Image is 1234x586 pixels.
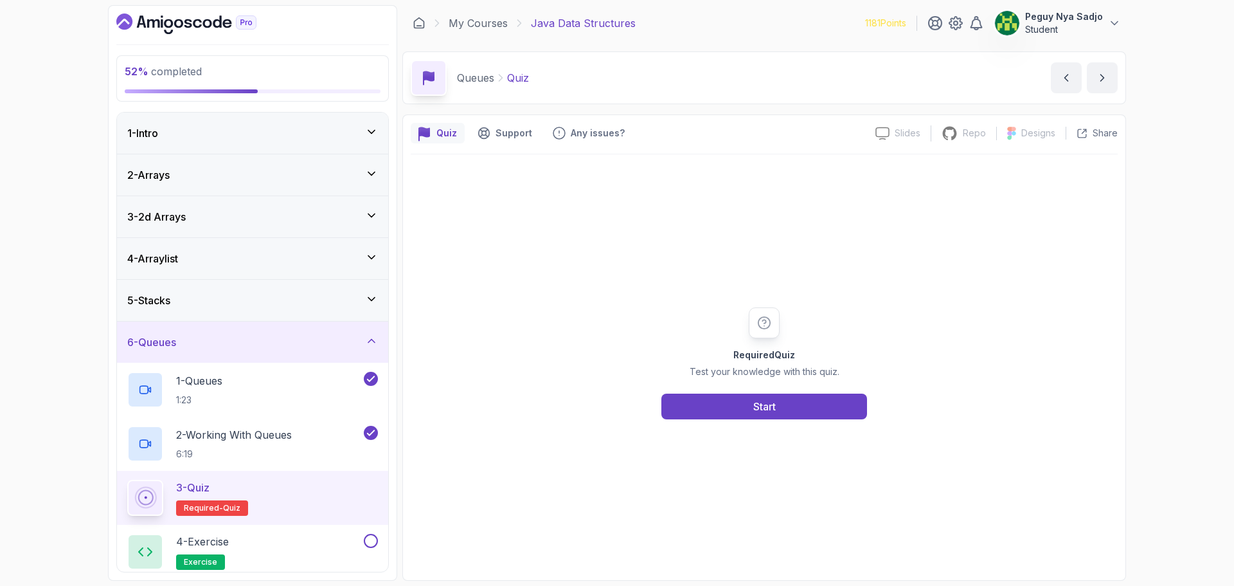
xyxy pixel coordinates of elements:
[117,238,388,279] button: 4-Arraylist
[176,480,210,495] p: 3 - Quiz
[127,334,176,350] h3: 6 - Queues
[1051,62,1082,93] button: previous content
[1021,127,1055,140] p: Designs
[895,127,920,140] p: Slides
[1066,127,1118,140] button: Share
[117,280,388,321] button: 5-Stacks
[661,394,867,419] button: Start
[436,127,457,140] p: Quiz
[127,167,170,183] h3: 2 - Arrays
[571,127,625,140] p: Any issues?
[1093,127,1118,140] p: Share
[176,427,292,443] p: 2 - Working With Queues
[127,293,170,308] h3: 5 - Stacks
[116,14,286,34] a: Dashboard
[125,65,202,78] span: completed
[117,322,388,363] button: 6-Queues
[1025,10,1103,23] p: Peguy Nya Sadjo
[413,17,425,30] a: Dashboard
[127,251,178,266] h3: 4 - Arraylist
[184,503,223,513] span: Required-
[127,534,378,570] button: 4-Exerciseexercise
[127,426,378,462] button: 2-Working With Queues6:19
[545,123,632,143] button: Feedback button
[1025,23,1103,36] p: Student
[176,534,229,549] p: 4 - Exercise
[753,399,776,414] div: Start
[994,10,1121,36] button: user profile imagePeguy Nya SadjoStudent
[995,11,1019,35] img: user profile image
[176,373,222,389] p: 1 - Queues
[690,365,839,378] p: Test your knowledge with this quiz.
[223,503,240,513] span: quiz
[127,480,378,516] button: 3-QuizRequired-quiz
[865,17,906,30] p: 1181 Points
[1087,62,1118,93] button: next content
[117,154,388,196] button: 2-Arrays
[411,123,465,143] button: quiz button
[176,448,292,461] p: 6:19
[127,125,158,141] h3: 1 - Intro
[457,70,494,86] p: Queues
[176,394,222,407] p: 1:23
[127,209,186,224] h3: 3 - 2d Arrays
[184,557,217,567] span: exercise
[963,127,986,140] p: Repo
[117,196,388,237] button: 3-2d Arrays
[690,349,839,362] h2: Quiz
[496,127,532,140] p: Support
[733,349,774,360] span: Required
[531,15,636,31] p: Java Data Structures
[117,113,388,154] button: 1-Intro
[449,15,508,31] a: My Courses
[470,123,540,143] button: Support button
[125,65,148,78] span: 52 %
[507,70,529,86] p: Quiz
[127,372,378,408] button: 1-Queues1:23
